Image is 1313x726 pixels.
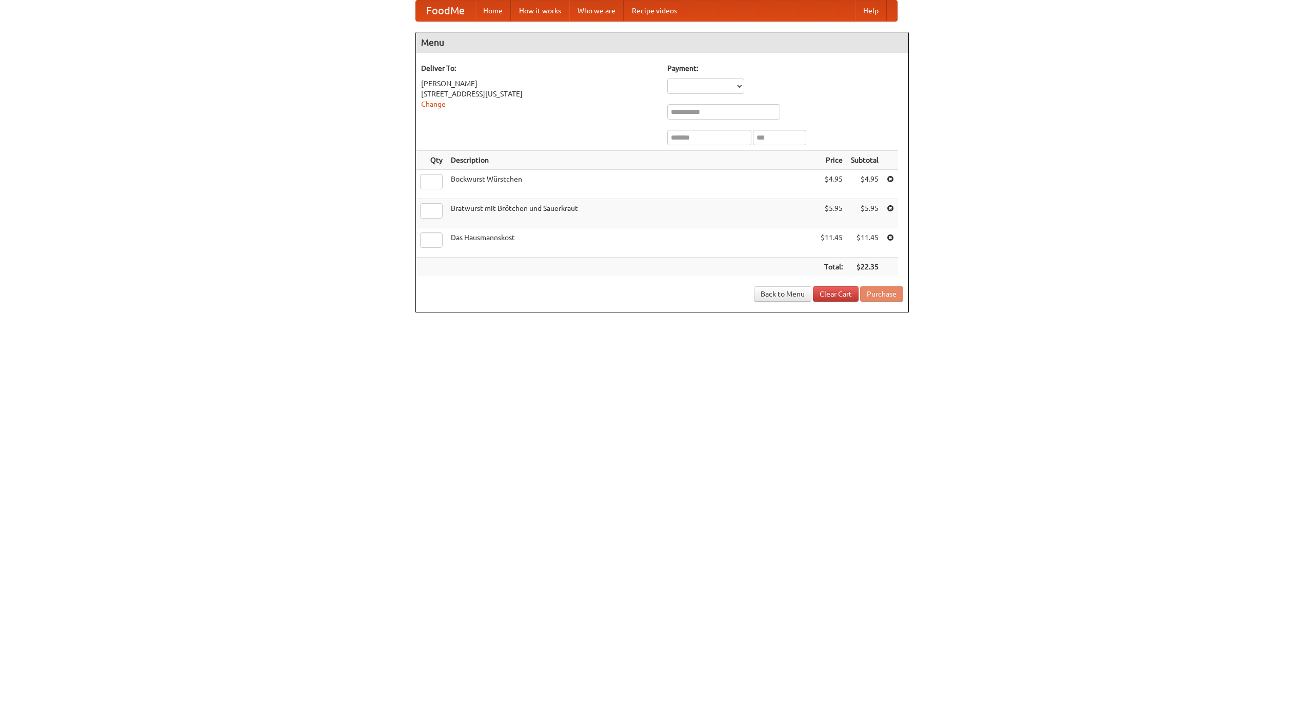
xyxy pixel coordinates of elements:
[817,170,847,199] td: $4.95
[847,170,883,199] td: $4.95
[447,199,817,228] td: Bratwurst mit Brötchen und Sauerkraut
[855,1,887,21] a: Help
[847,199,883,228] td: $5.95
[817,258,847,277] th: Total:
[421,79,657,89] div: [PERSON_NAME]
[447,228,817,258] td: Das Hausmannskost
[416,32,908,53] h4: Menu
[624,1,685,21] a: Recipe videos
[817,199,847,228] td: $5.95
[416,1,475,21] a: FoodMe
[817,228,847,258] td: $11.45
[569,1,624,21] a: Who we are
[475,1,511,21] a: Home
[421,63,657,73] h5: Deliver To:
[421,100,446,108] a: Change
[847,151,883,170] th: Subtotal
[860,286,903,302] button: Purchase
[511,1,569,21] a: How it works
[447,151,817,170] th: Description
[447,170,817,199] td: Bockwurst Würstchen
[817,151,847,170] th: Price
[847,258,883,277] th: $22.35
[813,286,859,302] a: Clear Cart
[416,151,447,170] th: Qty
[754,286,811,302] a: Back to Menu
[421,89,657,99] div: [STREET_ADDRESS][US_STATE]
[847,228,883,258] td: $11.45
[667,63,903,73] h5: Payment:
